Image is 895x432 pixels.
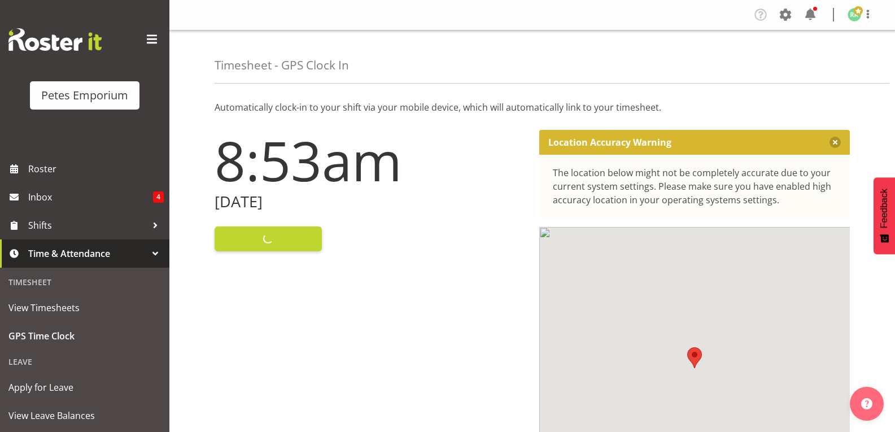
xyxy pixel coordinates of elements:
a: Apply for Leave [3,373,167,402]
span: Inbox [28,189,153,206]
a: View Leave Balances [3,402,167,430]
span: GPS Time Clock [8,328,161,344]
span: Time & Attendance [28,245,147,262]
span: View Leave Balances [8,407,161,424]
span: Feedback [879,189,889,228]
div: Petes Emporium [41,87,128,104]
p: Location Accuracy Warning [548,137,671,148]
span: View Timesheets [8,299,161,316]
span: Shifts [28,217,147,234]
button: Feedback - Show survey [874,177,895,254]
span: Apply for Leave [8,379,161,396]
button: Close message [829,137,841,148]
img: help-xxl-2.png [861,398,872,409]
h4: Timesheet - GPS Clock In [215,59,349,72]
img: ruth-robertson-taylor722.jpg [848,8,861,21]
div: Timesheet [3,270,167,294]
div: The location below might not be completely accurate due to your current system settings. Please m... [553,166,837,207]
a: GPS Time Clock [3,322,167,350]
p: Automatically clock-in to your shift via your mobile device, which will automatically link to you... [215,101,850,114]
h1: 8:53am [215,130,526,191]
span: 4 [153,191,164,203]
span: Roster [28,160,164,177]
h2: [DATE] [215,193,526,211]
div: Leave [3,350,167,373]
img: Rosterit website logo [8,28,102,51]
a: View Timesheets [3,294,167,322]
